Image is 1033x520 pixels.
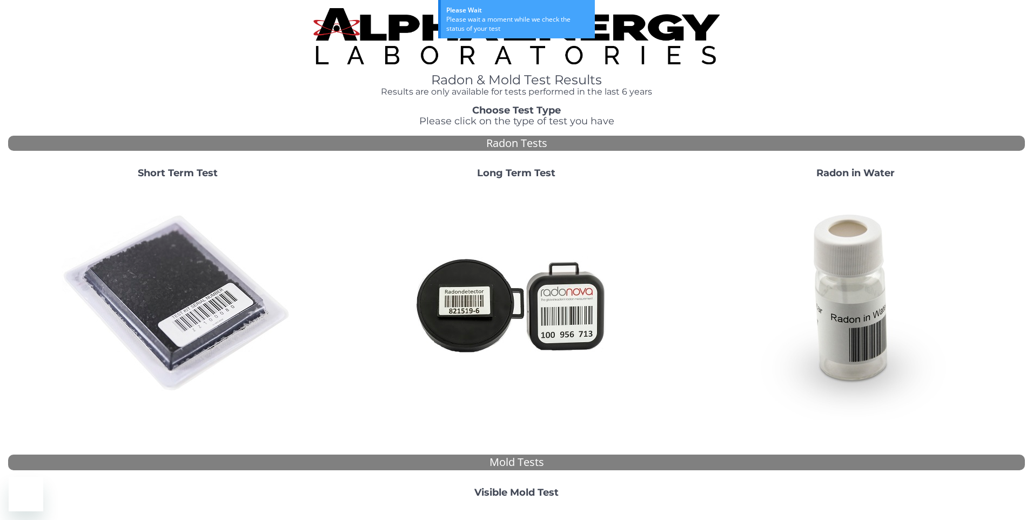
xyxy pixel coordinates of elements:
[446,5,589,15] div: Please Wait
[313,8,720,64] img: TightCrop.jpg
[739,188,971,420] img: RadoninWater.jpg
[472,104,561,116] strong: Choose Test Type
[313,87,720,97] h4: Results are only available for tests performed in the last 6 years
[62,188,294,420] img: ShortTerm.jpg
[474,486,559,498] strong: Visible Mold Test
[419,115,614,127] span: Please click on the type of test you have
[8,455,1025,470] div: Mold Tests
[400,188,633,420] img: Radtrak2vsRadtrak3.jpg
[138,167,218,179] strong: Short Term Test
[9,477,43,511] iframe: Button to launch messaging window
[477,167,555,179] strong: Long Term Test
[8,136,1025,151] div: Radon Tests
[816,167,895,179] strong: Radon in Water
[446,15,589,33] div: Please wait a moment while we check the status of your test
[313,73,720,87] h1: Radon & Mold Test Results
